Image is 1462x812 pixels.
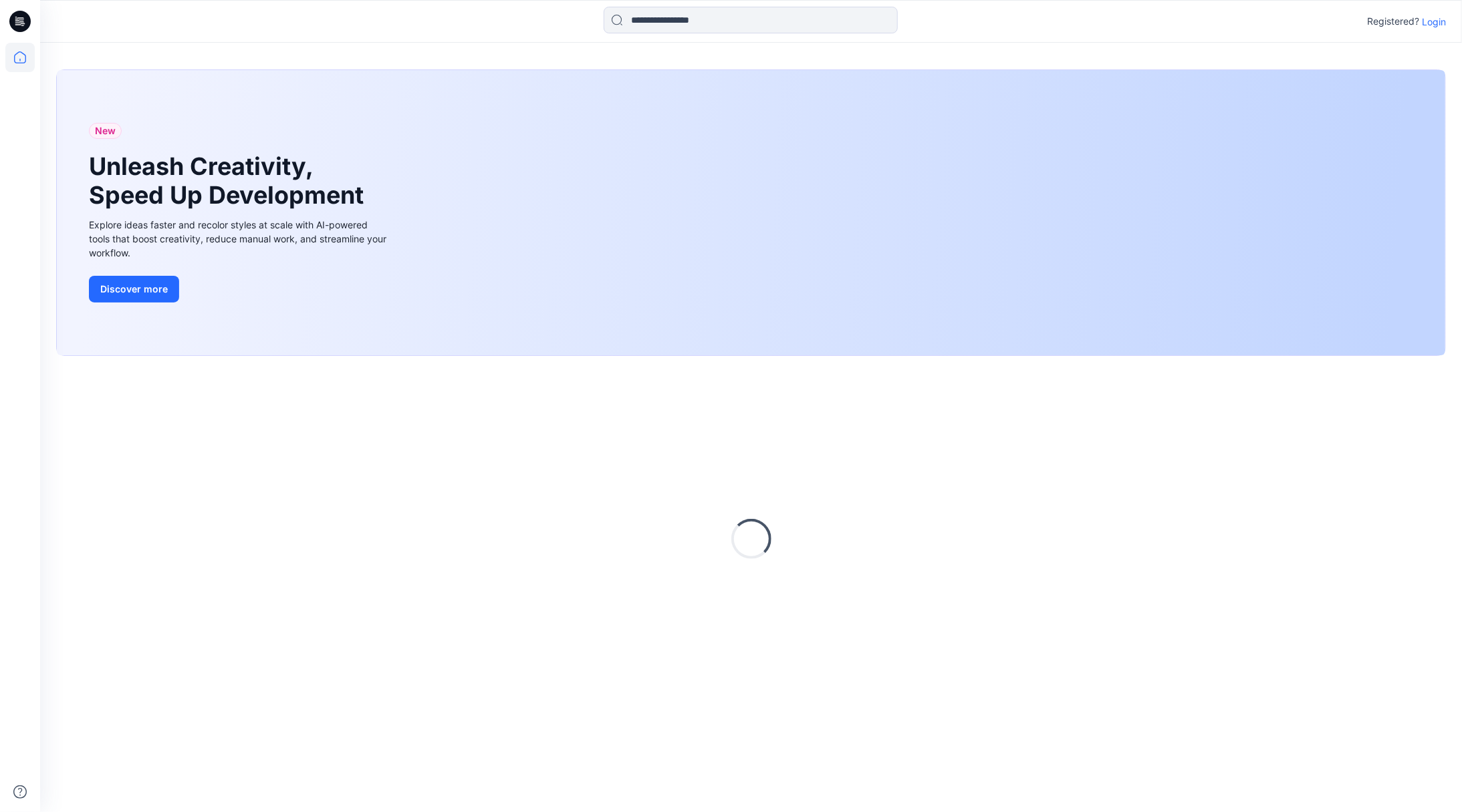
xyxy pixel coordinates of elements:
p: Login [1422,15,1446,29]
h1: Unleash Creativity, Speed Up Development [89,152,370,210]
div: Explore ideas faster and recolor styles at scale with AI-powered tools that boost creativity, red... [89,218,390,260]
span: New [95,123,116,139]
button: Discover more [89,276,179,302]
p: Registered? [1367,13,1419,29]
a: Discover more [89,276,390,302]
